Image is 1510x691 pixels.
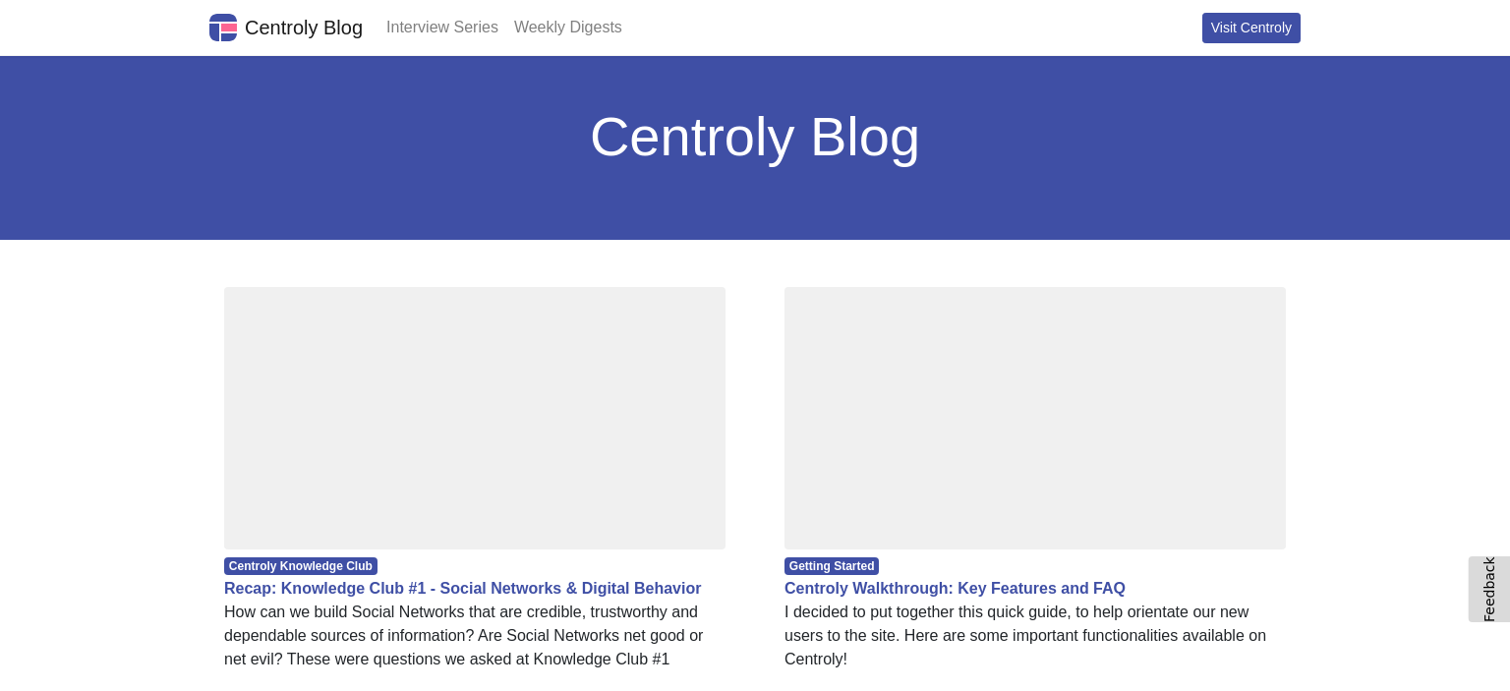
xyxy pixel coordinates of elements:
[784,601,1286,671] p: I decided to put together this quick guide, to help orientate our new users to the site. Here are...
[224,601,726,671] p: How can we build Social Networks that are credible, trustworthy and dependable sources of informa...
[1202,13,1301,43] a: Visit Centroly
[784,580,1126,597] a: Centroly Walkthrough: Key Features and FAQ
[224,580,701,597] a: Recap: Knowledge Club #1 - Social Networks & Digital Behavior
[784,556,879,573] a: Getting Started
[209,14,237,41] img: Centroly
[378,8,506,47] a: Interview Series
[784,557,879,575] span: Getting Started
[209,8,363,47] a: Centroly Blog
[209,103,1301,169] h1: Centroly Blog
[506,8,630,47] a: Weekly Digests
[1481,556,1497,622] span: Feedback
[224,557,377,575] span: Centroly Knowledge Club
[224,556,377,573] a: Centroly Knowledge Club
